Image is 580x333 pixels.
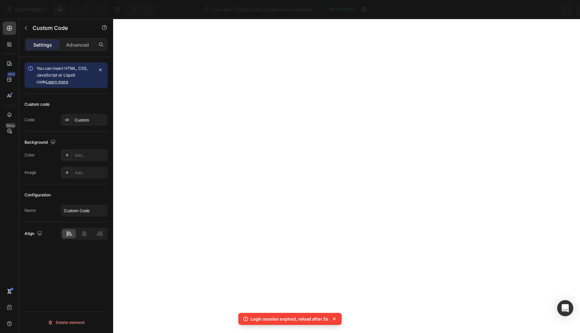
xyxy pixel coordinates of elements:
[25,138,57,147] div: Background
[516,7,527,12] span: Save
[443,3,508,16] button: 1 product assigned
[25,170,36,176] div: Image
[113,19,580,333] iframe: Design area
[214,6,311,13] span: Selveya | Patch a Micro-Infusione Avanzata
[75,117,106,123] div: Custom
[48,319,85,327] div: Delete element
[75,152,106,158] div: Add...
[44,5,47,13] p: 7
[46,79,68,84] a: Learn more
[250,316,328,322] p: Login session expired, reload after 5s
[557,300,573,316] div: Open Intercom Messenger
[25,152,35,158] div: Color
[127,3,154,16] div: Undo/Redo
[75,170,106,176] div: Add...
[511,3,533,16] button: Save
[6,72,16,77] div: 450
[25,117,35,123] div: Code
[25,101,50,107] div: Custom code
[33,41,52,48] p: Settings
[211,6,212,13] span: /
[25,207,36,213] div: Name
[25,317,108,328] button: Delete element
[66,41,89,48] p: Advanced
[25,192,51,198] div: Configuration
[37,66,88,84] span: You can insert HTML, CSS, JavaScript or Liquid code
[334,6,353,12] span: Published
[541,6,558,13] div: Publish
[449,6,493,13] span: 1 product assigned
[3,3,50,16] button: 7
[25,229,44,238] div: Align
[535,3,564,16] button: Publish
[5,123,16,128] div: Beta
[33,24,90,32] p: Custom Code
